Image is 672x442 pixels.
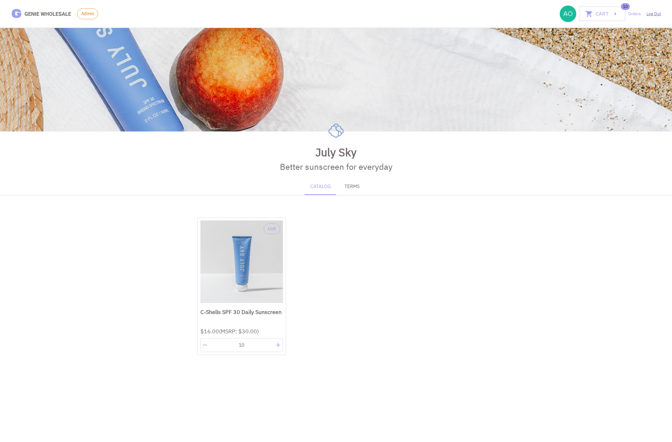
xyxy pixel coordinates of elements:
button: Cart [579,7,625,21]
img: Logo [11,8,72,20]
div: Admin [77,8,98,19]
img: Logo [325,119,347,142]
div: C-Shells SPF 30 Daily Sunscreen [200,308,283,316]
a: Log Out [646,11,661,17]
span: Unit [264,225,280,232]
div: July Sky [274,144,398,160]
span: 10 [621,3,630,10]
img: aoxue@julyskyskincare.com [560,6,576,22]
div: 10 [209,342,274,348]
div: $16.00 (MSRP: $30.00 ) [200,327,283,335]
a: Orders [628,11,641,17]
img: Product tile [200,220,283,303]
button: Catalog [305,178,337,195]
button: Terms [337,178,368,195]
div: Better sunscreen for everyday [280,160,392,173]
span: Admin [77,10,98,17]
